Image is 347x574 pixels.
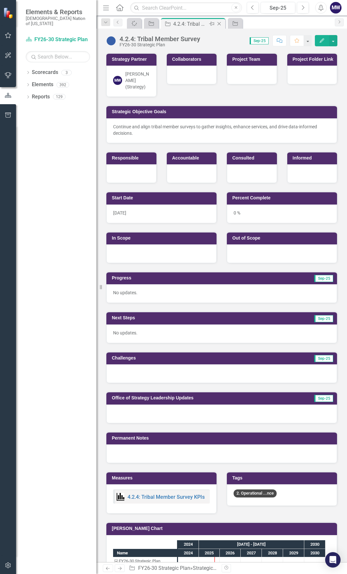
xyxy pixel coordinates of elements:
button: Sep-25 [261,2,295,14]
span: [DATE] [113,210,126,215]
h3: Tags [232,476,334,480]
span: Sep-25 [314,355,333,362]
small: [DEMOGRAPHIC_DATA] Nation of [US_STATE] [26,16,90,26]
a: 4.2.4: Tribal Member Survey KPIs [128,494,205,500]
h3: Project Team [232,57,274,62]
h3: Office of Strategy Leadership Updates [112,396,291,400]
h3: Start Date [112,196,213,200]
p: No updates. [113,289,330,296]
h3: Percent Complete [232,196,334,200]
a: Elements [32,81,53,88]
div: 129 [53,94,66,100]
div: FY26-30 Strategic Plan [119,557,160,565]
img: Performance Management [117,493,124,501]
h3: Strategy Partner [112,57,153,62]
h3: Accountable [172,156,214,160]
div: 3 [61,70,72,75]
h3: Collaborators [172,57,214,62]
h3: Responsible [112,156,153,160]
h3: Informed [293,156,334,160]
div: [PERSON_NAME] (Strategy) [125,71,150,90]
h3: Challenges [112,356,234,360]
p: No updates. [113,330,330,336]
h3: Progress [112,276,223,280]
input: Search ClearPoint... [130,2,242,14]
h3: Strategic Objective Goals [112,109,334,114]
div: 0 % [227,205,337,223]
div: 2024 [178,540,199,549]
button: MW [330,2,342,14]
span: Sep-25 [314,315,333,322]
a: Strategic Objectives [193,565,238,571]
div: 392 [57,82,69,87]
img: Not Started [106,36,116,46]
div: 4.2.4: Tribal Member Survey [173,20,208,28]
div: FY26-30 Strategic Plan [113,557,177,565]
div: » » [129,565,217,572]
h3: Next Steps [112,315,232,320]
input: Search Below... [26,51,90,62]
div: Open Intercom Messenger [325,552,341,568]
div: 2027 [241,549,262,557]
h3: Measures [112,476,213,480]
div: FY26-30 Strategic Plan [120,42,200,47]
div: 2026 [220,549,241,557]
h3: Consulted [232,156,274,160]
div: 4.2.4: Tribal Member Survey [120,35,200,42]
a: FY26-30 Strategic Plan [26,36,90,43]
div: 2028 [262,549,283,557]
div: Sep-25 [263,4,293,12]
span: Sep-25 [250,37,269,44]
div: 2029 [283,549,304,557]
h3: Permanent Notes [112,436,334,441]
a: Scorecards [32,69,58,76]
span: Elements & Reports [26,8,90,16]
span: 2. Operational ...nce [234,489,277,497]
div: 2024 [178,549,199,557]
div: Task: FY26-30 Strategic Plan Start date: 2024-10-01 End date: 2024-10-02 [113,557,177,565]
div: 2025 [199,549,220,557]
a: Reports [32,93,50,101]
h3: [PERSON_NAME] Chart [112,526,334,531]
div: Name [113,549,177,557]
h3: In Scope [112,236,213,241]
a: FY26-30 Strategic Plan [138,565,190,571]
h3: Project Folder Link [293,57,334,62]
div: 2030 [304,549,325,557]
div: MW [113,76,122,85]
h3: Out of Scope [232,236,334,241]
span: Sep-25 [314,275,333,282]
span: Sep-25 [314,395,333,402]
div: 2025 - 2029 [199,540,304,549]
div: 2030 [304,540,325,549]
img: ClearPoint Strategy [3,7,15,19]
div: Continue and align tribal member surveys to gather insights, enhance services, and drive data-inf... [113,123,330,136]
